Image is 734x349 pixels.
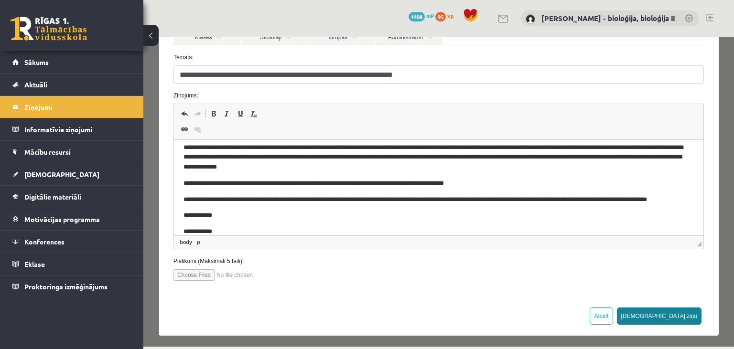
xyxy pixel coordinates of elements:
span: Mācību resursi [24,148,71,156]
a: Ziņojumi [12,96,131,118]
legend: Ziņojumi [24,96,131,118]
a: Remove Format [104,71,117,83]
a: Underline (Ctrl+U) [90,71,104,83]
button: Atcelt [446,271,469,288]
a: Motivācijas programma [12,208,131,230]
a: Undo (Ctrl+Z) [34,71,48,83]
a: 1408 mP [409,12,434,20]
a: Sākums [12,51,131,73]
a: Digitālie materiāli [12,186,131,208]
a: Eklase [12,253,131,275]
legend: Informatīvie ziņojumi [24,118,131,140]
a: [PERSON_NAME] - bioloģija, bioloģija II [541,13,675,23]
button: [DEMOGRAPHIC_DATA] ziņu [474,271,559,288]
a: Informatīvie ziņojumi [12,118,131,140]
span: Eklase [24,260,45,268]
span: [DEMOGRAPHIC_DATA] [24,170,99,179]
span: Sākums [24,58,49,66]
a: Rīgas 1. Tālmācības vidusskola [11,17,87,41]
span: 1408 [409,12,425,21]
a: 95 xp [435,12,458,20]
span: Resize [553,205,558,210]
a: [DEMOGRAPHIC_DATA] [12,163,131,185]
iframe: Editor, wiswyg-editor-47024719730120-1758024744-642 [31,103,560,199]
a: Aktuāli [12,74,131,95]
a: Bold (Ctrl+B) [64,71,77,83]
span: Proktoringa izmēģinājums [24,282,108,291]
a: Proktoringa izmēģinājums [12,275,131,297]
span: Motivācijas programma [24,215,100,223]
label: Ziņojums: [23,54,568,63]
span: xp [447,12,453,20]
a: Italic (Ctrl+I) [77,71,90,83]
span: Digitālie materiāli [24,192,81,201]
a: Link (Ctrl+K) [34,86,48,99]
label: Pielikumi (Maksimāli 5 faili): [23,220,568,229]
img: Elza Saulīte - bioloģija, bioloģija II [526,14,535,24]
span: mP [426,12,434,20]
label: Temats: [23,16,568,25]
a: body element [34,201,51,210]
a: Konferences [12,231,131,253]
span: Konferences [24,237,65,246]
a: Unlink [48,86,61,99]
span: 95 [435,12,446,21]
a: Mācību resursi [12,141,131,163]
a: p element [52,201,59,210]
a: Redo (Ctrl+Y) [48,71,61,83]
span: Aktuāli [24,80,47,89]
